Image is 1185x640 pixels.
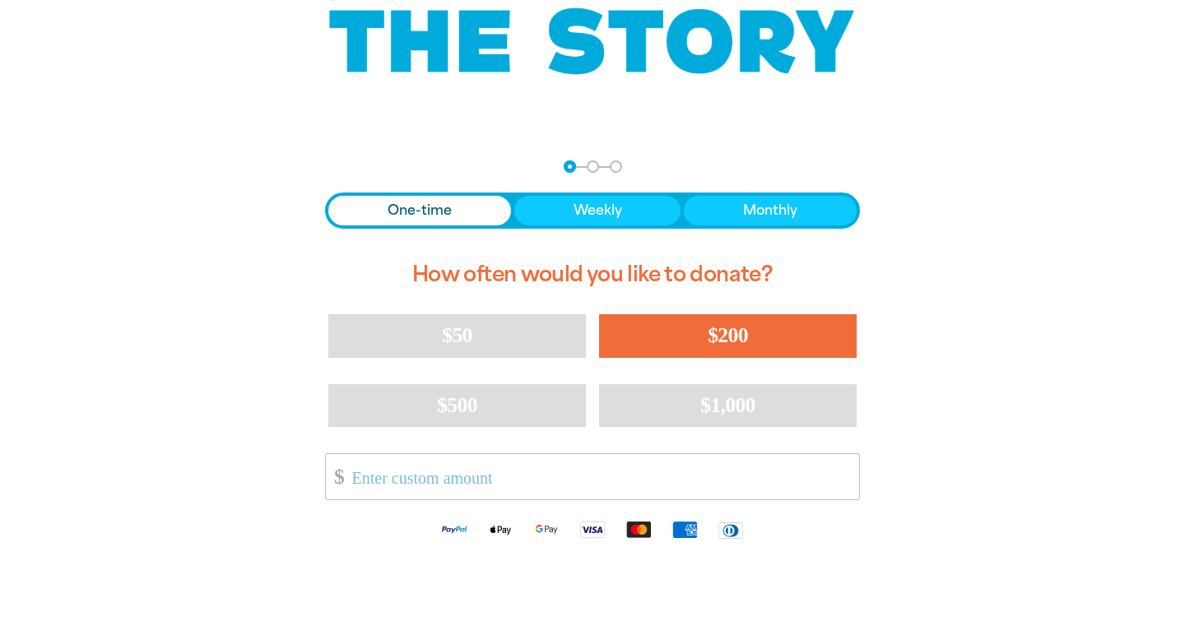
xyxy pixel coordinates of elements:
[599,384,857,427] button: $1,000
[325,192,860,229] div: Donation frequency
[616,520,662,539] img: Mastercard logo
[325,507,860,552] div: Available payment methods
[431,520,477,539] img: Paypal logo
[328,384,586,427] button: $500
[587,160,599,173] button: Navigate to step 2 of 3 to enter your details
[388,201,452,220] span: One-time
[708,323,748,347] span: $200
[708,521,754,540] img: Diners Club logo
[341,454,859,499] input: Enter custom amount
[437,393,477,417] span: $500
[743,201,797,220] span: Monthly
[700,393,755,417] span: $1,000
[569,520,616,539] img: Visa logo
[477,520,523,539] img: Apple Pay logo
[514,196,681,225] button: Weekly
[564,160,576,173] button: Navigate to step 1 of 3 to enter your donation amount
[574,201,622,220] span: Weekly
[328,314,586,357] button: $50
[523,520,569,539] img: Google Pay logo
[326,458,344,495] span: $
[442,323,472,347] span: $50
[662,520,708,539] img: American Express logo
[610,160,622,173] button: Navigate to step 3 of 3 to enter your payment details
[325,248,860,301] h2: How often would you like to donate?
[599,314,857,357] button: $200
[684,196,857,225] button: Monthly
[328,196,511,225] button: One-time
